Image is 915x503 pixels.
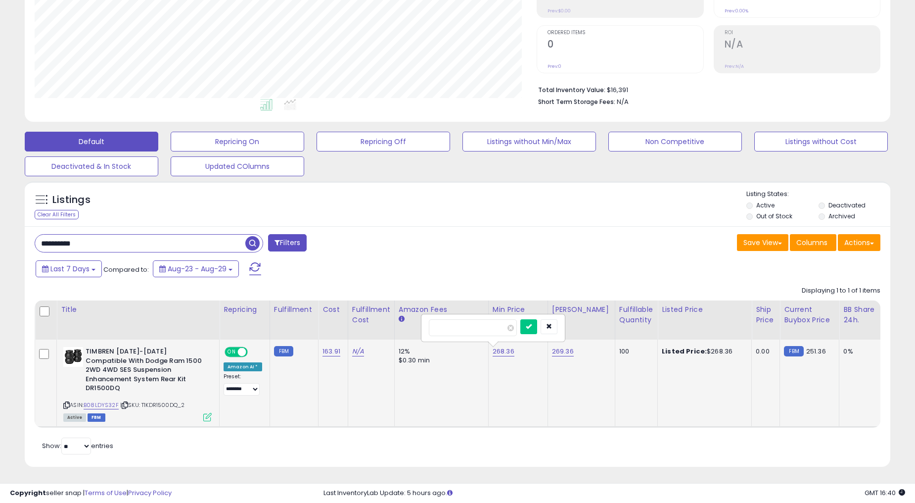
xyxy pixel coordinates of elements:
button: Repricing On [171,132,304,151]
div: BB Share 24h. [843,304,879,325]
b: Listed Price: [662,347,707,356]
div: Amazon AI * [224,362,262,371]
a: Privacy Policy [128,488,172,498]
div: Clear All Filters [35,210,79,219]
a: 269.36 [552,347,574,356]
small: FBM [784,346,803,356]
label: Active [756,201,775,209]
span: Compared to: [103,265,149,274]
strong: Copyright [10,488,46,498]
div: Last InventoryLab Update: 5 hours ago. [323,489,906,498]
b: TIMBREN [DATE]-[DATE] Compatible With Dodge Ram 1500 2WD 4WD SES Suspension Enhancement System Re... [86,347,206,396]
span: OFF [246,348,262,356]
div: $268.36 [662,347,744,356]
div: Displaying 1 to 1 of 1 items [802,286,880,296]
div: Repricing [224,304,266,315]
div: 100 [619,347,650,356]
div: $0.30 min [399,356,481,365]
button: Aug-23 - Aug-29 [153,260,239,277]
b: Short Term Storage Fees: [538,98,615,106]
b: Total Inventory Value: [538,86,605,94]
a: Terms of Use [85,488,127,498]
div: Preset: [224,373,262,396]
span: | SKU: T1KDR1500DQ_2 [120,401,184,409]
small: Amazon Fees. [399,315,405,324]
button: Filters [268,234,307,251]
span: Last 7 Days [50,264,90,274]
button: Columns [790,234,836,251]
a: B08LDYS32F [84,401,119,409]
h2: 0 [548,39,703,52]
div: [PERSON_NAME] [552,304,611,315]
button: Default [25,132,158,151]
small: Prev: 0.00% [725,8,748,14]
div: Listed Price [662,304,747,315]
div: Cost [322,304,344,315]
li: $16,391 [538,83,873,95]
a: 163.91 [322,347,340,356]
button: Last 7 Days [36,260,102,277]
small: FBM [274,346,293,356]
span: Columns [796,238,827,248]
div: Fulfillment Cost [352,304,390,325]
div: Amazon Fees [399,304,484,315]
span: Aug-23 - Aug-29 [168,264,227,274]
p: Listing States: [746,190,890,199]
img: 41or2d8Z6uL._SL40_.jpg [63,347,83,367]
div: Fulfillable Quantity [619,304,653,325]
span: ROI [725,30,880,36]
div: Title [61,304,215,315]
button: Listings without Min/Max [462,132,596,151]
button: Actions [838,234,880,251]
button: Deactivated & In Stock [25,156,158,176]
div: 0.00 [756,347,772,356]
span: All listings currently available for purchase on Amazon [63,413,86,422]
button: Repricing Off [317,132,450,151]
span: N/A [617,97,629,106]
span: Ordered Items [548,30,703,36]
div: seller snap | | [10,489,172,498]
button: Non Competitive [608,132,742,151]
div: 12% [399,347,481,356]
small: Prev: 0 [548,63,561,69]
label: Deactivated [828,201,866,209]
button: Save View [737,234,788,251]
button: Updated COlumns [171,156,304,176]
span: Show: entries [42,441,113,451]
button: Listings without Cost [754,132,888,151]
a: N/A [352,347,364,356]
div: Fulfillment [274,304,314,315]
span: 251.36 [806,347,826,356]
div: Ship Price [756,304,776,325]
a: 268.36 [493,347,514,356]
label: Out of Stock [756,212,792,220]
div: ASIN: [63,347,212,420]
span: FBM [88,413,105,422]
small: Prev: $0.00 [548,8,571,14]
h5: Listings [52,193,91,207]
span: 2025-09-6 16:40 GMT [865,488,905,498]
small: Prev: N/A [725,63,744,69]
h2: N/A [725,39,880,52]
div: 0% [843,347,876,356]
div: Current Buybox Price [784,304,835,325]
label: Archived [828,212,855,220]
span: ON [226,348,238,356]
div: Min Price [493,304,544,315]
